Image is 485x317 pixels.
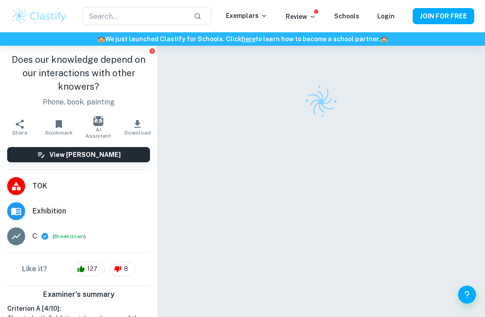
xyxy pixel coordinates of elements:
[299,80,344,124] img: Clastify logo
[32,206,150,217] span: Exhibition
[2,34,483,44] h6: We just launched Clastify for Schools. Click to learn how to become a school partner.
[119,265,133,274] span: 8
[413,8,474,24] button: JOIN FOR FREE
[7,53,150,93] h1: Does our knowledge depend on our interactions with other knowers?
[40,115,79,140] button: Bookmark
[149,48,155,54] button: Report issue
[45,130,73,136] span: Bookmark
[49,150,121,160] h6: View [PERSON_NAME]
[73,262,105,276] div: 127
[79,115,118,140] button: AI Assistant
[32,181,150,191] span: TOK
[7,97,150,108] p: Phone, book, painting
[11,7,68,25] img: Clastify logo
[286,12,316,22] p: Review
[4,289,154,300] h6: Examiner's summary
[118,115,158,140] button: Download
[82,7,186,25] input: Search...
[380,35,388,43] span: 🏫
[22,264,47,274] h6: Like it?
[93,116,103,126] img: AI Assistant
[97,35,105,43] span: 🏫
[54,232,84,240] button: Breakdown
[377,13,395,20] a: Login
[12,130,27,136] span: Share
[7,304,150,313] h6: Criterion A [ 4 / 10 ]:
[7,147,150,162] button: View [PERSON_NAME]
[53,232,86,241] span: ( )
[82,265,102,274] span: 127
[242,35,256,43] a: here
[334,13,359,20] a: Schools
[458,286,476,304] button: Help and Feedback
[124,130,151,136] span: Download
[110,262,136,276] div: 8
[32,231,37,242] p: C
[226,11,268,21] p: Exemplars
[84,126,113,139] span: AI Assistant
